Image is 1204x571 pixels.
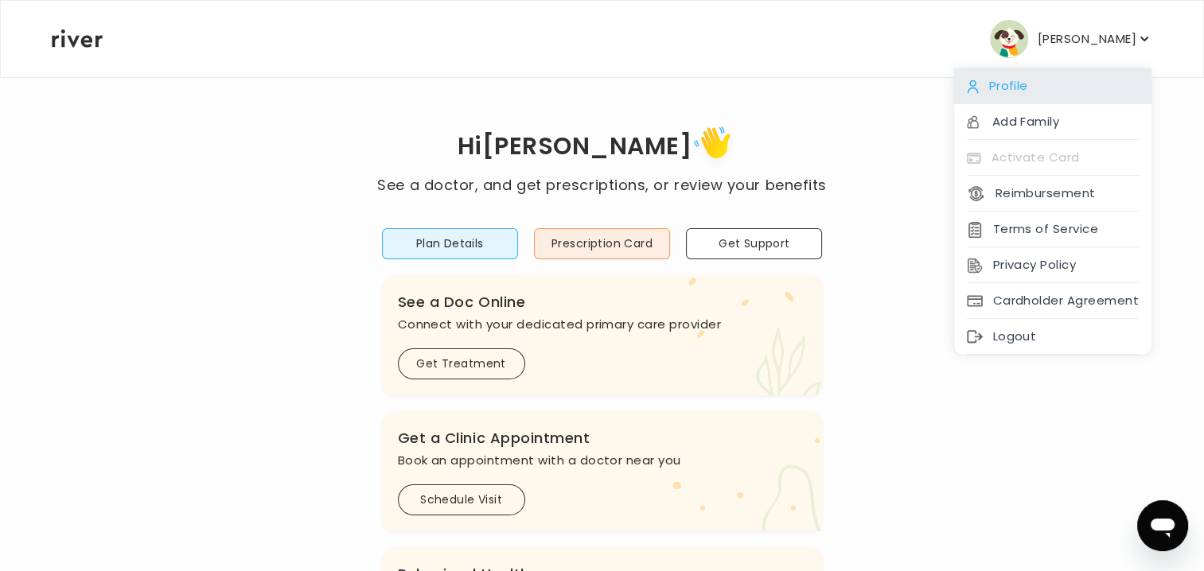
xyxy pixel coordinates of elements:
div: Logout [954,319,1151,355]
h1: Hi [PERSON_NAME] [377,121,826,174]
button: user avatar[PERSON_NAME] [990,20,1152,58]
p: Book an appointment with a doctor near you [398,449,807,472]
button: Get Support [686,228,822,259]
div: Profile [954,68,1151,104]
button: Schedule Visit [398,484,525,515]
p: Connect with your dedicated primary care provider [398,313,807,336]
button: Reimbursement [967,182,1095,204]
h3: See a Doc Online [398,291,807,313]
button: Prescription Card [534,228,670,259]
button: Get Treatment [398,348,525,379]
img: user avatar [990,20,1028,58]
div: Add Family [954,104,1151,140]
div: Activate Card [954,140,1151,176]
p: [PERSON_NAME] [1038,28,1136,50]
button: Plan Details [382,228,518,259]
p: See a doctor, and get prescriptions, or review your benefits [377,174,826,196]
div: Privacy Policy [954,247,1151,283]
iframe: Button to launch messaging window [1137,500,1188,551]
div: Terms of Service [954,212,1151,247]
h3: Get a Clinic Appointment [398,427,807,449]
div: Cardholder Agreement [954,283,1151,319]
